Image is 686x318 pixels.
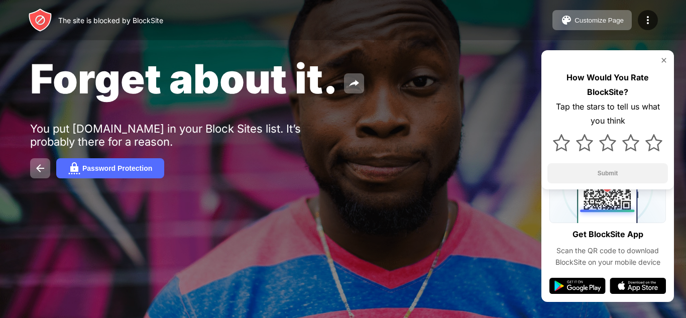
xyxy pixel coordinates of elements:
img: pallet.svg [560,14,573,26]
img: star.svg [599,134,616,151]
div: You put [DOMAIN_NAME] in your Block Sites list. It’s probably there for a reason. [30,122,340,148]
img: google-play.svg [549,278,606,294]
img: star.svg [576,134,593,151]
img: share.svg [348,77,360,89]
div: Tap the stars to tell us what you think [547,99,668,129]
img: back.svg [34,162,46,174]
img: star.svg [645,134,662,151]
img: star.svg [622,134,639,151]
span: Forget about it. [30,54,338,103]
div: Scan the QR code to download BlockSite on your mobile device [549,245,666,268]
div: Customize Page [575,17,624,24]
img: rate-us-close.svg [660,56,668,64]
button: Password Protection [56,158,164,178]
img: app-store.svg [610,278,666,294]
div: Password Protection [82,164,152,172]
img: star.svg [553,134,570,151]
div: Get BlockSite App [573,227,643,242]
img: menu-icon.svg [642,14,654,26]
button: Customize Page [552,10,632,30]
div: How Would You Rate BlockSite? [547,70,668,99]
img: header-logo.svg [28,8,52,32]
div: The site is blocked by BlockSite [58,16,163,25]
button: Submit [547,163,668,183]
img: password.svg [68,162,80,174]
